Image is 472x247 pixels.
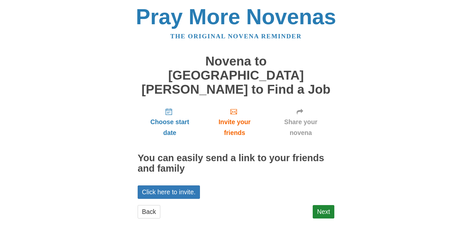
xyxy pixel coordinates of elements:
[138,54,334,96] h1: Novena to [GEOGRAPHIC_DATA][PERSON_NAME] to Find a Job
[274,117,328,138] span: Share your novena
[267,103,334,142] a: Share your novena
[208,117,261,138] span: Invite your friends
[170,33,302,40] a: The original novena reminder
[202,103,267,142] a: Invite your friends
[313,205,334,218] a: Next
[138,103,202,142] a: Choose start date
[138,153,334,174] h2: You can easily send a link to your friends and family
[138,205,160,218] a: Back
[138,185,200,199] a: Click here to invite.
[136,5,336,29] a: Pray More Novenas
[144,117,195,138] span: Choose start date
